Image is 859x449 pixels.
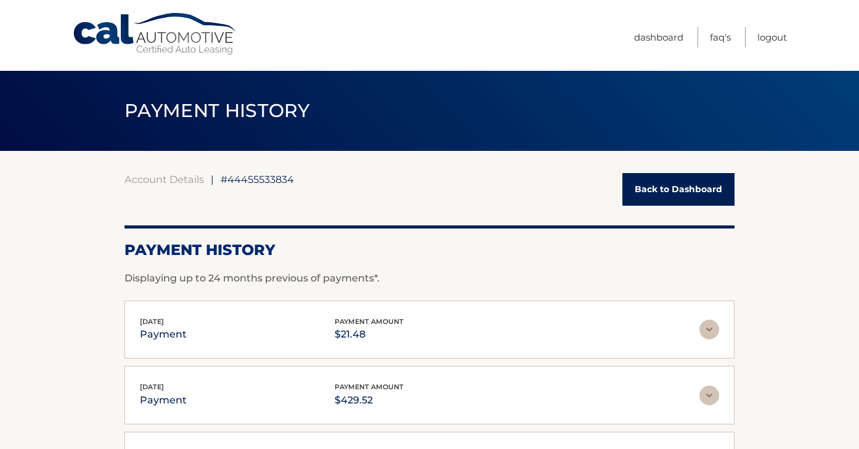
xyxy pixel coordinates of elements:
a: FAQ's [710,27,731,47]
span: [DATE] [140,317,164,326]
a: Dashboard [634,27,683,47]
p: payment [140,392,187,409]
a: Account Details [124,173,204,185]
p: $429.52 [335,392,404,409]
a: Back to Dashboard [622,173,735,206]
span: payment amount [335,317,404,326]
p: Displaying up to 24 months previous of payments*. [124,271,735,286]
a: Cal Automotive [72,12,238,56]
img: accordion-rest.svg [699,320,719,339]
a: Logout [757,27,787,47]
img: accordion-rest.svg [699,386,719,405]
p: payment [140,326,187,343]
span: #44455533834 [221,173,294,185]
span: PAYMENT HISTORY [124,99,310,122]
h2: Payment History [124,241,735,259]
span: [DATE] [140,382,164,391]
span: payment amount [335,382,404,391]
p: $21.48 [335,326,404,343]
span: | [211,173,214,185]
